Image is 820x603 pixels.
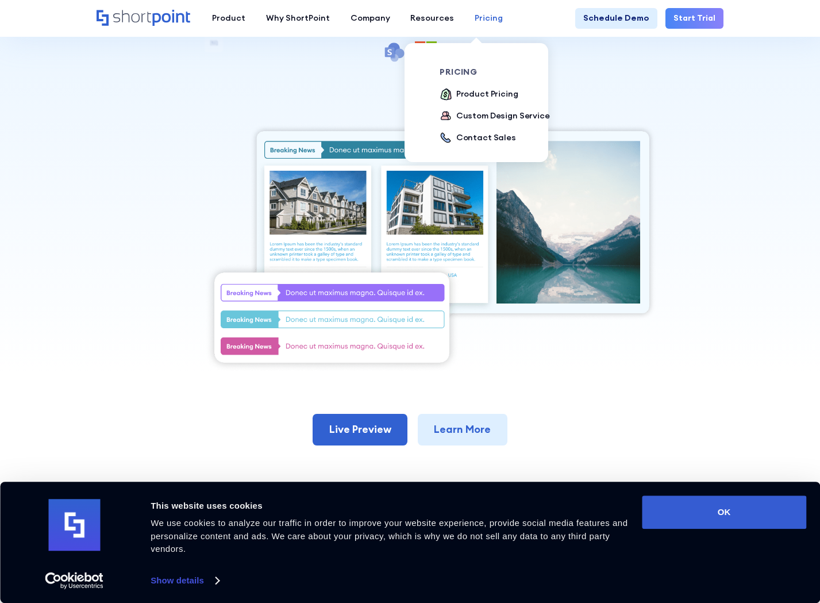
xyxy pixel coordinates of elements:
[351,12,390,24] div: Company
[456,88,518,100] div: Product Pricing
[48,500,100,551] img: logo
[418,414,507,445] a: Learn More
[202,8,256,29] a: Product
[410,12,454,24] div: Resources
[256,8,340,29] a: Why ShortPoint
[151,499,629,513] div: This website uses cookies
[266,12,330,24] div: Why ShortPoint
[440,88,518,102] a: Product Pricing
[440,68,555,76] div: pricing
[313,414,407,445] a: Live Preview
[440,132,516,145] a: Contact Sales
[97,10,192,28] a: Home
[613,470,820,603] iframe: Chat Widget
[400,8,464,29] a: Resources
[575,8,657,29] a: Schedule Demo
[464,8,513,29] a: Pricing
[440,110,550,124] a: Custom Design Service
[456,110,550,122] div: Custom Design Service
[665,8,724,29] a: Start Trial
[383,41,405,63] img: SharePoint icon
[151,572,218,589] a: Show details
[212,12,245,24] div: Product
[24,572,125,589] a: Usercentrics Cookiebot - opens in a new window
[475,12,503,24] div: Pricing
[340,8,401,29] a: Company
[642,496,806,529] button: OK
[456,132,516,144] div: Contact Sales
[151,518,627,554] span: We use cookies to analyze our traffic in order to improve your website experience, provide social...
